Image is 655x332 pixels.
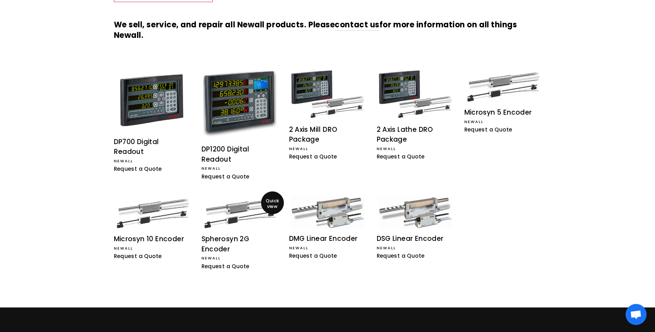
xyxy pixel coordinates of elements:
div: Newall [289,146,366,152]
div: DSG Linear Encoder [377,234,454,244]
div: Newall [202,255,279,262]
div: 2 Axis Lathe DRO Package [377,125,454,145]
div: Newall [464,119,541,125]
a: Microsyn 10 Encoder Microsyn 10 Encoder Newall Request a Quote [114,197,191,262]
span: Request a Quote [289,153,337,160]
a: contact us [335,19,380,31]
a: DP1200 Digital Readout DP1200 Digital Readout Newall Request a Quote [202,70,279,183]
span: Quick view [261,198,284,209]
img: Microsyn 5 Encoder [466,70,539,102]
div: DMG Linear Encoder [289,234,366,244]
div: Newall [289,245,366,251]
img: Microsyn 10 Encoder [116,197,189,229]
div: DP1200 Digital Readout [202,144,279,164]
h3: We sell, service, and repair all Newall products. Please for more information on all things Newall. [114,9,541,52]
div: Newall [377,245,454,251]
span: Request a Quote [202,263,250,270]
div: DP700 Digital Readout [114,137,191,157]
span: Request a Quote [114,165,162,172]
span: Request a Quote [202,173,250,180]
span: Request a Quote [464,126,512,133]
a: DP700 Digital Readout DP700 Digital Readout Newall Request a Quote [114,70,191,175]
div: Newall [114,245,191,252]
img: 2 Axis Mill DRO Package [291,70,364,118]
span: Request a Quote [114,252,162,260]
img: Spherosyn 2G Encoder [203,197,277,229]
div: Spherosyn 2G Encoder [202,234,279,254]
div: 2 Axis Mill DRO Package [289,125,366,145]
span: Request a Quote [289,252,337,259]
img: DSG Linear Encoder [378,197,452,229]
a: Spherosyn 2G Encoder Spherosyn 2G Encoder Newall Request a Quote [202,197,279,272]
img: DMG Linear Encoder [291,197,364,229]
img: DP700 Digital Readout [116,70,189,130]
div: Microsyn 5 Encoder [464,108,541,118]
div: Newall [202,165,279,172]
a: 2 Axis Lathe DRO Package 2 Axis Lathe DRO Package Newall Request a Quote [377,70,454,163]
a: DMG Linear Encoder DMG Linear Encoder Newall Request a Quote [289,197,366,262]
img: 2 Axis Lathe DRO Package [378,70,452,118]
img: DP1200 Digital Readout [203,70,277,137]
div: Open chat [626,304,647,325]
a: DSG Linear Encoder DSG Linear Encoder Newall Request a Quote [377,197,454,262]
a: 2 Axis Mill DRO Package 2 Axis Mill DRO Package Newall Request a Quote [289,70,366,163]
a: Microsyn 5 Encoder Microsyn 5 Encoder Newall Request a Quote [464,70,541,136]
div: Microsyn 10 Encoder [114,234,191,244]
div: Newall [377,146,454,152]
div: Newall [114,158,191,164]
span: Request a Quote [377,252,425,259]
span: Request a Quote [377,153,425,160]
